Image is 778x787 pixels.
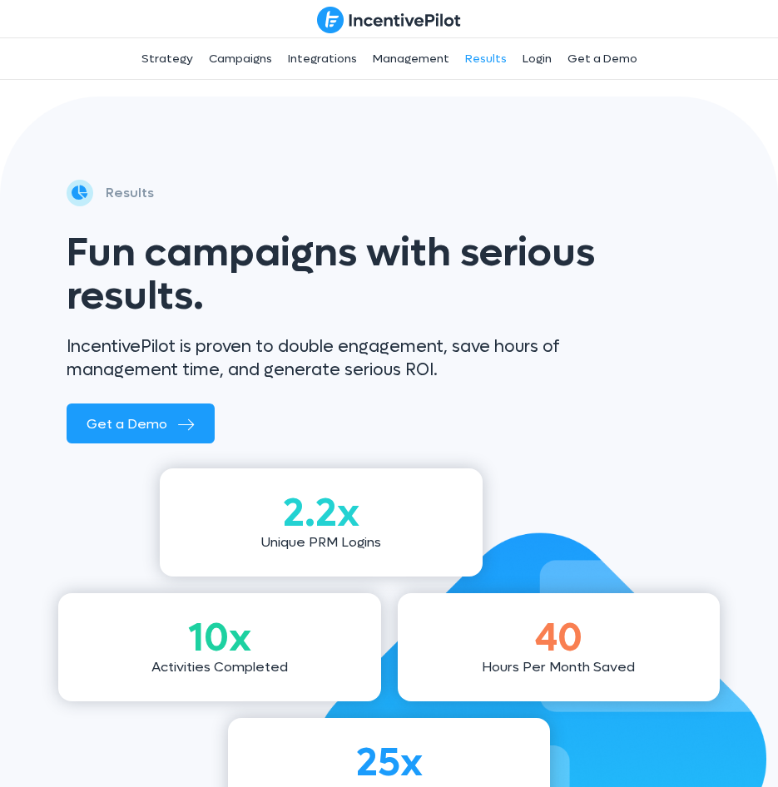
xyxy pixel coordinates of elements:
p: Results [106,182,154,204]
a: Get a Demo [561,38,644,80]
a: Get a Demo [67,403,215,443]
h3: 10x [83,618,356,658]
p: Unique PRM Logins [185,533,458,552]
h3: 40 [423,618,696,658]
img: IncentivePilot [317,6,461,34]
span: Get a Demo [87,416,167,433]
a: Strategy [135,38,200,80]
p: Activities Completed [83,658,356,676]
h3: 2.2x [185,493,458,533]
a: Results [458,38,513,80]
p: Hours Per Month Saved [423,658,696,676]
a: Campaigns [202,38,279,80]
a: Integrations [281,38,364,80]
span: Fun campaigns with serious results. [67,226,595,323]
h3: 25x [253,743,526,783]
p: IncentivePilot is proven to double engagement, save hours of management time, and generate seriou... [67,335,628,382]
a: Login [516,38,558,80]
a: Management [366,38,456,80]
